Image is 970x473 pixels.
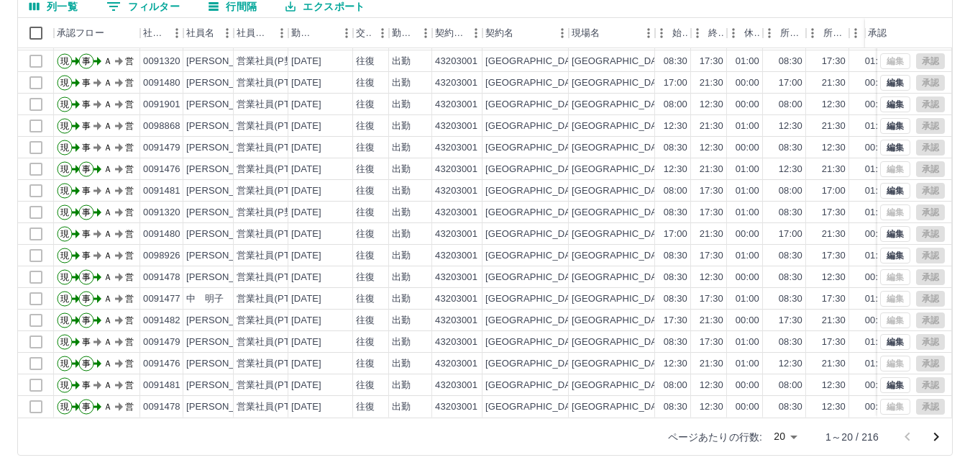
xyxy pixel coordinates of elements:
div: 17:00 [664,228,687,241]
text: Ａ [104,99,112,109]
div: 承認 [868,18,887,48]
div: 08:30 [779,141,802,155]
text: 営 [125,186,134,196]
div: 往復 [356,249,375,263]
div: 17:30 [700,249,723,263]
div: 出勤 [392,206,411,220]
div: [GEOGRAPHIC_DATA]立[GEOGRAPHIC_DATA] [572,163,779,176]
div: 往復 [356,55,375,68]
div: 営業社員(PT契約) [237,120,312,133]
div: 08:00 [664,98,687,112]
div: 交通費 [356,18,372,48]
div: 0091320 [143,55,180,68]
div: 17:30 [664,314,687,328]
div: 21:30 [822,314,846,328]
div: 0091481 [143,184,180,198]
div: [DATE] [291,271,321,284]
div: 0098868 [143,120,180,133]
button: メニュー [415,22,436,44]
div: 営業社員(PT契約) [237,141,312,155]
div: 契約コード [435,18,465,48]
div: 始業 [655,18,691,48]
button: 次のページへ [922,423,951,451]
div: 08:30 [664,292,687,306]
div: 00:00 [865,76,889,90]
div: 43203001 [435,141,477,155]
button: メニュー [216,22,238,44]
div: 往復 [356,292,375,306]
text: 事 [82,272,91,282]
div: 往復 [356,228,375,241]
div: 12:30 [779,120,802,133]
div: 所定開始 [780,18,803,48]
div: [GEOGRAPHIC_DATA] [485,228,585,241]
div: 01:00 [736,184,759,198]
text: 営 [125,99,134,109]
div: 中 明子 [186,292,224,306]
text: 事 [82,56,91,66]
div: 12:30 [779,163,802,176]
div: 12:30 [822,141,846,155]
text: Ａ [104,56,112,66]
div: 承認フロー [57,18,104,48]
div: [GEOGRAPHIC_DATA] [485,249,585,263]
div: 43203001 [435,184,477,198]
div: 契約名 [485,18,513,48]
div: 営業社員(P契約) [237,55,306,68]
div: 12:30 [664,163,687,176]
div: 出勤 [392,120,411,133]
div: 00:00 [865,141,889,155]
div: 出勤 [392,163,411,176]
div: [DATE] [291,314,321,328]
text: 営 [125,272,134,282]
text: 現 [60,78,69,88]
div: [GEOGRAPHIC_DATA] [485,314,585,328]
div: 12:30 [822,98,846,112]
text: 事 [82,78,91,88]
div: 営業社員(PT契約) [237,292,312,306]
div: 21:30 [700,163,723,176]
div: [GEOGRAPHIC_DATA] [485,163,585,176]
div: 0091480 [143,76,180,90]
div: [GEOGRAPHIC_DATA]立[GEOGRAPHIC_DATA] [572,292,779,306]
div: 43203001 [435,76,477,90]
div: 所定終業 [806,18,849,48]
div: 01:00 [736,55,759,68]
div: 承認 [865,18,940,48]
div: [DATE] [291,163,321,176]
div: 往復 [356,314,375,328]
div: 00:00 [736,76,759,90]
div: 勤務区分 [392,18,415,48]
div: 現場名 [572,18,600,48]
div: 12:30 [700,271,723,284]
div: 17:00 [664,76,687,90]
div: 社員番号 [143,18,166,48]
div: 往復 [356,141,375,155]
div: 勤務区分 [389,18,432,48]
div: 00:00 [736,314,759,328]
div: 01:00 [865,55,889,68]
div: 休憩 [744,18,760,48]
text: 現 [60,99,69,109]
div: 現場名 [569,18,655,48]
div: 17:00 [822,184,846,198]
div: 17:30 [700,55,723,68]
div: [DATE] [291,206,321,220]
div: 往復 [356,76,375,90]
div: 往復 [356,120,375,133]
div: 12:30 [664,120,687,133]
div: 交通費 [353,18,389,48]
div: [PERSON_NAME] [186,163,265,176]
button: 編集 [880,248,910,263]
div: 往復 [356,271,375,284]
div: 出勤 [392,228,411,241]
div: 社員区分 [234,18,288,48]
div: [GEOGRAPHIC_DATA]立[GEOGRAPHIC_DATA] [572,141,779,155]
div: 出勤 [392,249,411,263]
div: [PERSON_NAME] [186,76,265,90]
div: 43203001 [435,206,477,220]
text: 営 [125,56,134,66]
text: Ａ [104,164,112,174]
text: 現 [60,186,69,196]
text: Ａ [104,143,112,153]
